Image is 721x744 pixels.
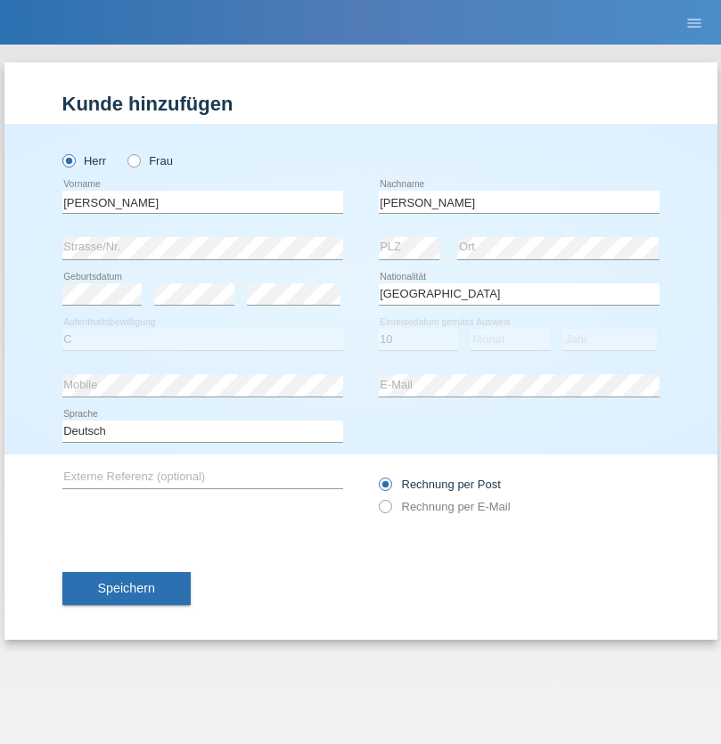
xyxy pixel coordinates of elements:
label: Frau [127,154,173,168]
input: Rechnung per Post [379,478,390,500]
a: menu [676,17,712,28]
label: Rechnung per Post [379,478,501,491]
label: Herr [62,154,107,168]
span: Speichern [98,581,155,595]
input: Frau [127,154,139,166]
button: Speichern [62,572,191,606]
label: Rechnung per E-Mail [379,500,511,513]
h1: Kunde hinzufügen [62,93,660,115]
i: menu [685,14,703,32]
input: Rechnung per E-Mail [379,500,390,522]
input: Herr [62,154,74,166]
